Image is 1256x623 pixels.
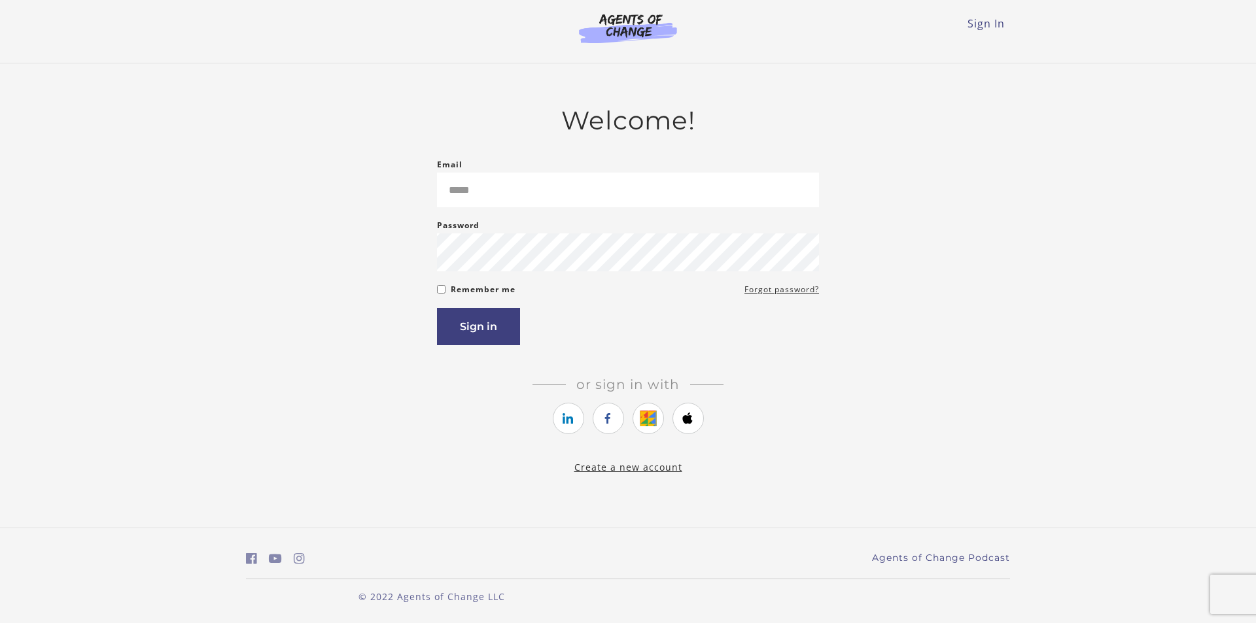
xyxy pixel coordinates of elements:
[246,552,257,565] i: https://www.facebook.com/groups/aswbtestprep (Open in a new window)
[593,403,624,434] a: https://courses.thinkific.com/users/auth/facebook?ss%5Breferral%5D=&ss%5Buser_return_to%5D=&ss%5B...
[437,308,520,345] button: Sign in
[294,552,305,565] i: https://www.instagram.com/agentsofchangeprep/ (Open in a new window)
[872,551,1010,565] a: Agents of Change Podcast
[633,403,664,434] a: https://courses.thinkific.com/users/auth/google?ss%5Breferral%5D=&ss%5Buser_return_to%5D=&ss%5Bvi...
[744,282,819,297] a: Forgot password?
[566,377,690,392] span: Or sign in with
[968,16,1005,31] a: Sign In
[294,549,305,568] a: https://www.instagram.com/agentsofchangeprep/ (Open in a new window)
[246,549,257,568] a: https://www.facebook.com/groups/aswbtestprep (Open in a new window)
[565,13,691,43] img: Agents of Change Logo
[451,282,515,297] label: Remember me
[437,105,819,136] h2: Welcome!
[246,590,618,603] p: © 2022 Agents of Change LLC
[269,549,282,568] a: https://www.youtube.com/c/AgentsofChangeTestPrepbyMeaganMitchell (Open in a new window)
[437,218,480,233] label: Password
[553,403,584,434] a: https://courses.thinkific.com/users/auth/linkedin?ss%5Breferral%5D=&ss%5Buser_return_to%5D=&ss%5B...
[437,157,462,173] label: Email
[672,403,704,434] a: https://courses.thinkific.com/users/auth/apple?ss%5Breferral%5D=&ss%5Buser_return_to%5D=&ss%5Bvis...
[574,461,682,473] a: Create a new account
[269,552,282,565] i: https://www.youtube.com/c/AgentsofChangeTestPrepbyMeaganMitchell (Open in a new window)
